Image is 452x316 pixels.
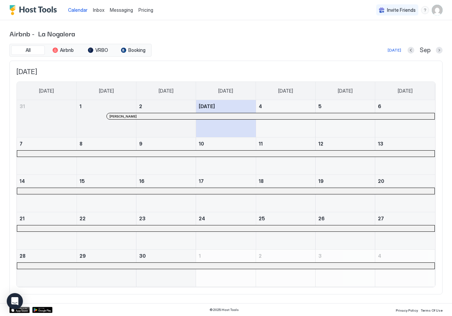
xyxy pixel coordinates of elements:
div: tab-group [9,44,152,57]
a: September 11, 2025 [256,137,315,150]
div: [PERSON_NAME] [109,114,432,119]
a: September 5, 2025 [316,100,375,113]
a: October 1, 2025 [196,250,255,262]
span: All [26,47,31,53]
span: 26 [318,216,325,221]
td: September 7, 2025 [17,137,76,175]
td: September 16, 2025 [136,175,196,212]
td: September 4, 2025 [256,100,315,137]
span: 18 [259,178,264,184]
a: September 16, 2025 [136,175,196,187]
a: Wednesday [212,82,240,100]
a: September 9, 2025 [136,137,196,150]
div: [DATE] [388,47,401,53]
span: 30 [139,253,146,259]
span: [PERSON_NAME] [109,114,137,119]
span: Messaging [110,7,133,13]
span: 29 [79,253,86,259]
div: menu [421,6,429,14]
a: September 25, 2025 [256,212,315,225]
a: Saturday [391,82,419,100]
a: September 2, 2025 [136,100,196,113]
span: [DATE] [218,88,233,94]
a: Google Play Store [32,307,53,313]
a: September 7, 2025 [17,137,76,150]
td: September 6, 2025 [375,100,435,137]
span: 1 [79,103,82,109]
span: [DATE] [99,88,114,94]
span: 12 [318,141,323,147]
span: 31 [20,103,25,109]
span: Airbnb - La Nogalera [9,28,443,38]
a: Sunday [32,82,61,100]
span: 24 [199,216,205,221]
span: [DATE] [39,88,54,94]
td: September 19, 2025 [315,175,375,212]
button: All [11,45,45,55]
td: September 27, 2025 [375,212,435,250]
a: August 31, 2025 [17,100,76,113]
td: September 30, 2025 [136,250,196,287]
span: © 2025 Host Tools [209,308,239,312]
a: App Store [9,307,30,313]
button: Previous month [408,47,414,54]
span: 13 [378,141,383,147]
span: [DATE] [199,103,215,109]
a: September 10, 2025 [196,137,255,150]
td: September 25, 2025 [256,212,315,250]
span: 15 [79,178,85,184]
td: September 13, 2025 [375,137,435,175]
a: October 3, 2025 [316,250,375,262]
a: Tuesday [152,82,180,100]
td: September 29, 2025 [76,250,136,287]
td: October 2, 2025 [256,250,315,287]
a: September 22, 2025 [77,212,136,225]
a: September 17, 2025 [196,175,255,187]
a: September 29, 2025 [77,250,136,262]
td: September 5, 2025 [315,100,375,137]
td: September 3, 2025 [196,100,256,137]
td: October 1, 2025 [196,250,256,287]
button: Next month [436,47,443,54]
span: 10 [199,141,204,147]
td: September 2, 2025 [136,100,196,137]
span: 23 [139,216,146,221]
a: Privacy Policy [396,306,418,313]
span: 14 [20,178,25,184]
span: [DATE] [159,88,173,94]
span: 28 [20,253,26,259]
td: September 14, 2025 [17,175,76,212]
a: September 18, 2025 [256,175,315,187]
span: [DATE] [338,88,353,94]
div: Open Intercom Messenger [7,293,23,309]
a: Terms Of Use [421,306,443,313]
a: September 24, 2025 [196,212,255,225]
button: VRBO [81,45,115,55]
span: [DATE] [398,88,413,94]
td: September 9, 2025 [136,137,196,175]
a: September 14, 2025 [17,175,76,187]
a: Host Tools Logo [9,5,60,15]
td: September 20, 2025 [375,175,435,212]
a: September 15, 2025 [77,175,136,187]
td: September 12, 2025 [315,137,375,175]
span: 16 [139,178,144,184]
a: Calendar [68,6,88,13]
a: September 21, 2025 [17,212,76,225]
span: Calendar [68,7,88,13]
span: Terms Of Use [421,308,443,312]
span: 3 [318,253,322,259]
td: September 22, 2025 [76,212,136,250]
a: September 28, 2025 [17,250,76,262]
span: 5 [318,103,322,109]
span: 4 [378,253,381,259]
a: September 12, 2025 [316,137,375,150]
td: September 26, 2025 [315,212,375,250]
a: Thursday [271,82,300,100]
span: 11 [259,141,263,147]
span: 25 [259,216,265,221]
td: September 24, 2025 [196,212,256,250]
a: September 13, 2025 [375,137,435,150]
a: Messaging [110,6,133,13]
